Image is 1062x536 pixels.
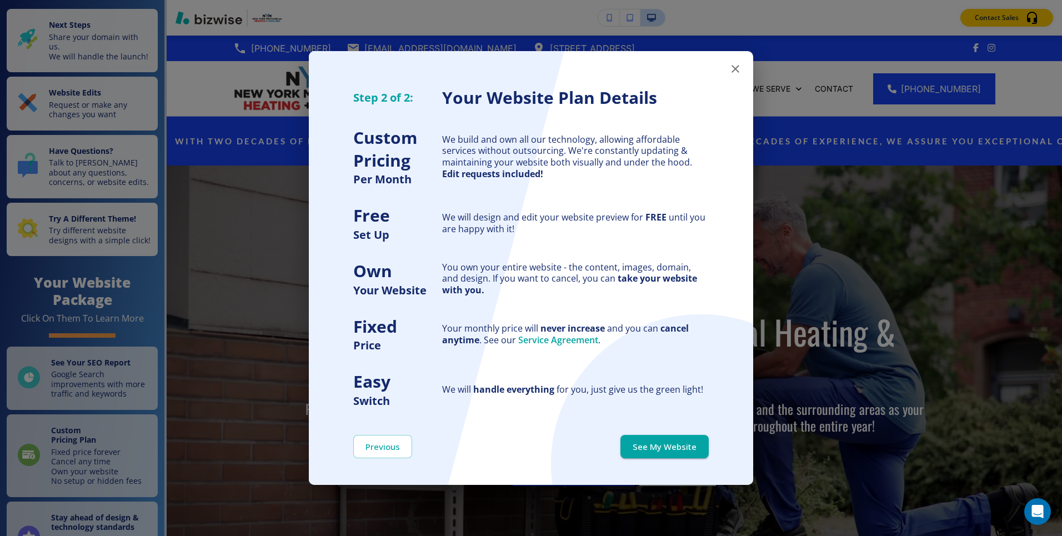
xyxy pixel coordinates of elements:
h3: Your Website Plan Details [442,87,709,109]
button: See My Website [620,435,709,458]
strong: never increase [540,322,605,334]
h5: Set Up [353,227,442,242]
strong: Edit requests included! [442,168,543,180]
strong: Fixed [353,315,397,338]
h5: Switch [353,393,442,408]
strong: cancel anytime [442,322,689,346]
strong: Easy [353,370,390,393]
strong: Free [353,204,390,227]
div: We will for you, just give us the green light! [442,384,709,395]
strong: handle everything [473,383,554,395]
strong: FREE [645,211,667,223]
a: Service Agreement [518,334,598,346]
div: We build and own all our technology, allowing affordable services without outsourcing. We're cons... [442,134,709,180]
div: Your monthly price will and you can . See our . [442,323,709,346]
strong: Custom Pricing [353,126,417,172]
h5: Per Month [353,172,442,187]
div: We will design and edit your website preview for until you are happy with it! [442,212,709,235]
strong: Own [353,259,392,282]
div: You own your entire website - the content, images, domain, and design. If you want to cancel, you... [442,262,709,296]
button: Previous [353,435,412,458]
h5: Your Website [353,283,442,298]
h5: Price [353,338,442,353]
strong: take your website with you. [442,272,697,296]
h5: Step 2 of 2: [353,90,442,105]
div: Open Intercom Messenger [1024,498,1051,525]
